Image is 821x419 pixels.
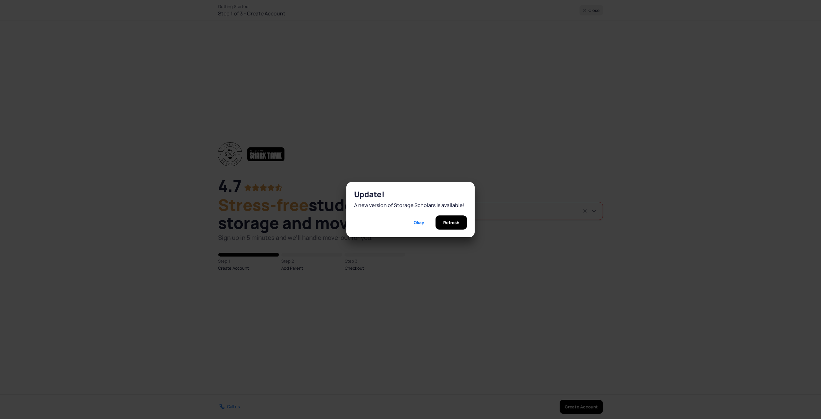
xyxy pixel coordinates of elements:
[443,215,459,230] span: Refresh
[354,201,467,209] div: A new version of Storage Scholars is available!
[406,215,432,230] button: Okay
[436,215,467,230] button: Refresh
[414,215,424,230] span: Okay
[354,190,467,199] h2: Update!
